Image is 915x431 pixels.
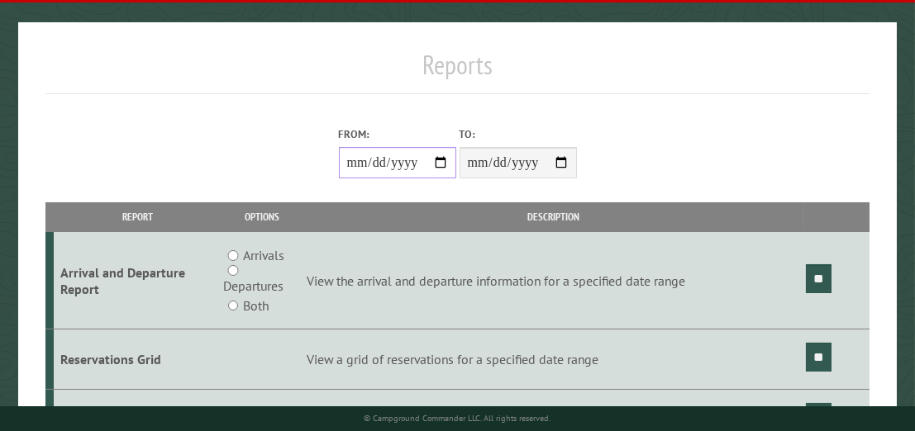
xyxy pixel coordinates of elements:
img: logo_orange.svg [26,26,40,40]
label: Both [243,296,269,315]
div: Keywords by Traffic [183,97,279,108]
h1: Reports [45,49,869,94]
td: View the arrival and departure information for a specified date range [304,232,803,329]
div: Domain Overview [63,97,148,108]
label: Departures [223,276,284,296]
th: Options [221,202,304,231]
label: To: [460,126,577,142]
td: Arrival and Departure Report [54,232,221,329]
img: website_grey.svg [26,43,40,56]
label: Arrivals [243,245,284,265]
small: © Campground Commander LLC. All rights reserved. [365,413,551,424]
img: tab_keywords_by_traffic_grey.svg [164,96,178,109]
td: View a grid of reservations for a specified date range [304,329,803,390]
th: Description [304,202,803,231]
label: From: [339,126,456,142]
img: tab_domain_overview_orange.svg [45,96,58,109]
div: Domain: [DOMAIN_NAME] [43,43,182,56]
div: v 4.0.25 [46,26,81,40]
td: Reservations Grid [54,329,221,390]
th: Report [54,202,221,231]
